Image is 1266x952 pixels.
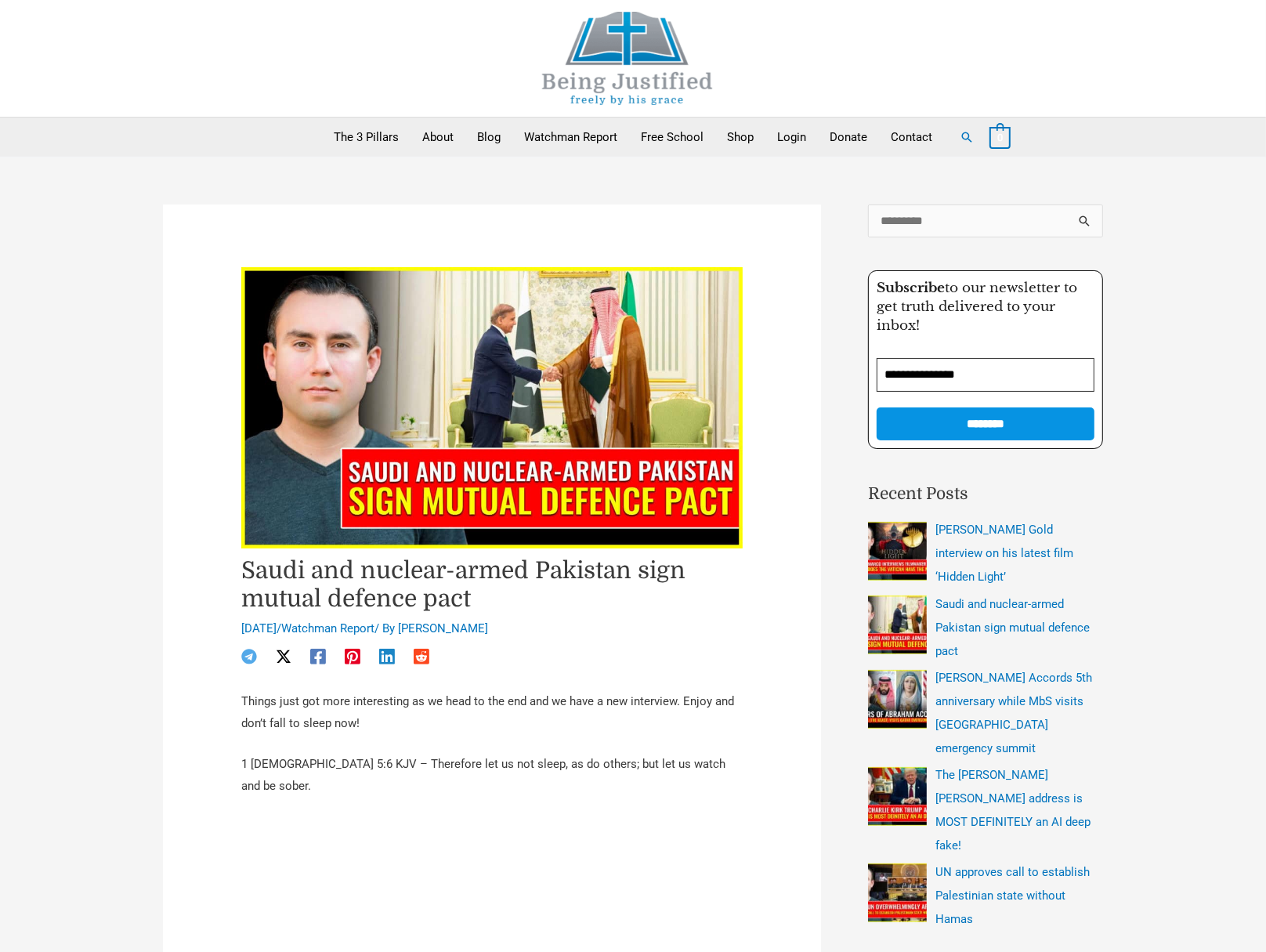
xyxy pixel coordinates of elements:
p: 1 [DEMOGRAPHIC_DATA] 5:6 KJV – Therefore let us not sleep, as do others; but let us watch and be ... [241,754,743,798]
a: Free School [629,118,715,157]
nav: Recent Posts [868,518,1103,931]
a: Saudi and nuclear-armed Pakistan sign mutual defence pact [935,597,1090,658]
p: Things just got more interesting as we head to the end and we have a new interview. Enjoy and don... [241,691,743,735]
a: Login [765,118,818,157]
a: [PERSON_NAME] Accords 5th anniversary while MbS visits [GEOGRAPHIC_DATA] emergency summit [935,671,1092,755]
a: Watchman Report [281,621,374,635]
a: The [PERSON_NAME] [PERSON_NAME] address is MOST DEFINITELY an AI deep fake! [935,768,1091,852]
h1: Saudi and nuclear-armed Pakistan sign mutual defence pact [241,556,743,613]
img: Being Justified [510,12,745,105]
a: Telegram [241,649,257,664]
a: Twitter / X [276,649,291,664]
nav: Primary Site Navigation [322,118,944,157]
a: Donate [818,118,879,157]
a: Facebook [310,649,326,664]
a: Blog [465,118,512,157]
a: Linkedin [379,649,395,664]
a: The 3 Pillars [322,118,411,157]
a: About [411,118,465,157]
h2: Recent Posts [868,482,1103,507]
input: Email Address * [877,358,1094,392]
span: [DATE] [241,621,277,635]
a: Pinterest [345,649,360,664]
strong: Subscribe [877,280,945,296]
a: Reddit [414,649,429,664]
a: [PERSON_NAME] [398,621,488,635]
a: [PERSON_NAME] Gold interview on his latest film ‘Hidden Light’ [935,523,1073,584]
a: Shop [715,118,765,157]
a: View Shopping Cart, empty [989,130,1011,144]
div: / / By [241,621,743,638]
span: to our newsletter to get truth delivered to your inbox! [877,280,1077,334]
span: 0 [997,132,1003,143]
a: Watchman Report [512,118,629,157]
a: UN approves call to establish Palestinian state without Hamas [935,865,1090,926]
a: Search button [960,130,974,144]
a: Contact [879,118,944,157]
